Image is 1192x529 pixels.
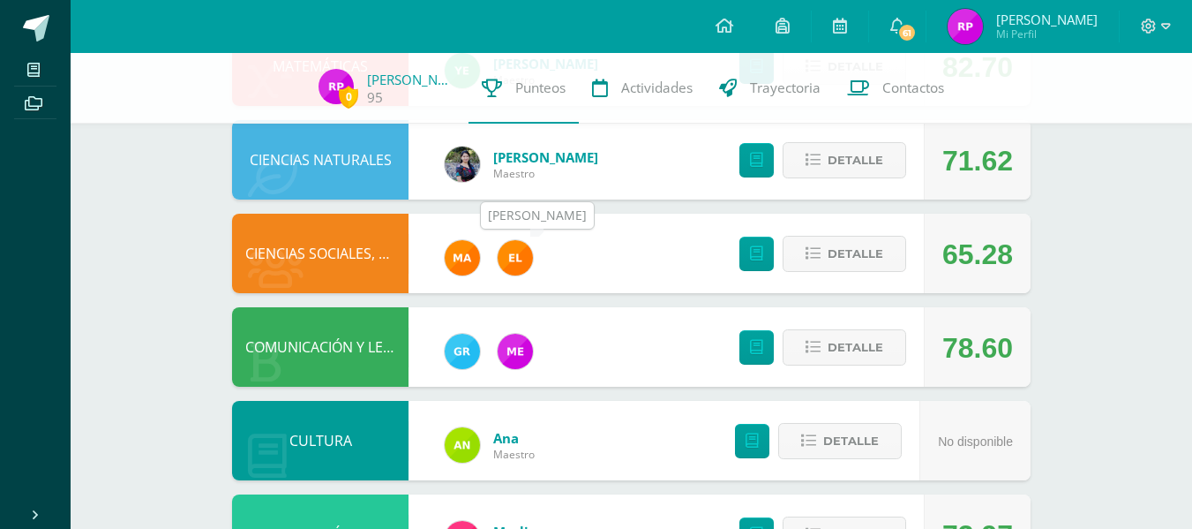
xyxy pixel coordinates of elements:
[469,53,579,124] a: Punteos
[948,9,983,44] img: 612d8540f47d75f38da33de7c34a2a03.png
[621,79,693,97] span: Actividades
[493,429,535,447] a: Ana
[445,334,480,369] img: 47e0c6d4bfe68c431262c1f147c89d8f.png
[750,79,821,97] span: Trayectoria
[232,401,409,480] div: CULTURA
[996,11,1098,28] span: [PERSON_NAME]
[938,435,1013,449] span: No disponible
[783,142,906,178] button: Detalle
[778,423,902,459] button: Detalle
[823,425,879,457] span: Detalle
[942,215,1013,294] div: 65.28
[493,447,535,462] span: Maestro
[828,331,883,364] span: Detalle
[834,53,957,124] a: Contactos
[498,240,533,276] img: 31c982a1c1d67d3c4d1e96adbf671f86.png
[367,88,383,107] a: 95
[339,86,358,108] span: 0
[488,207,587,224] div: [PERSON_NAME]
[232,120,409,200] div: CIENCIAS NATURALES
[232,307,409,387] div: COMUNICACIÓN Y LENGUAJE, IDIOMA ESPAÑOL
[882,79,944,97] span: Contactos
[367,71,455,88] a: [PERSON_NAME]
[942,308,1013,388] div: 78.60
[319,69,354,104] img: 612d8540f47d75f38da33de7c34a2a03.png
[942,121,1013,200] div: 71.62
[828,238,883,270] span: Detalle
[445,147,480,182] img: b2b209b5ecd374f6d147d0bc2cef63fa.png
[996,26,1098,42] span: Mi Perfil
[897,23,917,42] span: 61
[232,214,409,293] div: CIENCIAS SOCIALES, FORMACIÓN CIUDADANA E INTERCULTURALIDAD
[515,79,566,97] span: Punteos
[493,166,598,181] span: Maestro
[493,148,598,166] a: [PERSON_NAME]
[445,240,480,276] img: 266030d5bbfb4fab9f05b9da2ad38396.png
[445,427,480,463] img: 122d7b7bf6a5205df466ed2966025dea.png
[783,329,906,366] button: Detalle
[706,53,834,124] a: Trayectoria
[579,53,706,124] a: Actividades
[783,236,906,272] button: Detalle
[498,334,533,369] img: 498c526042e7dcf1c615ebb741a80315.png
[828,144,883,177] span: Detalle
